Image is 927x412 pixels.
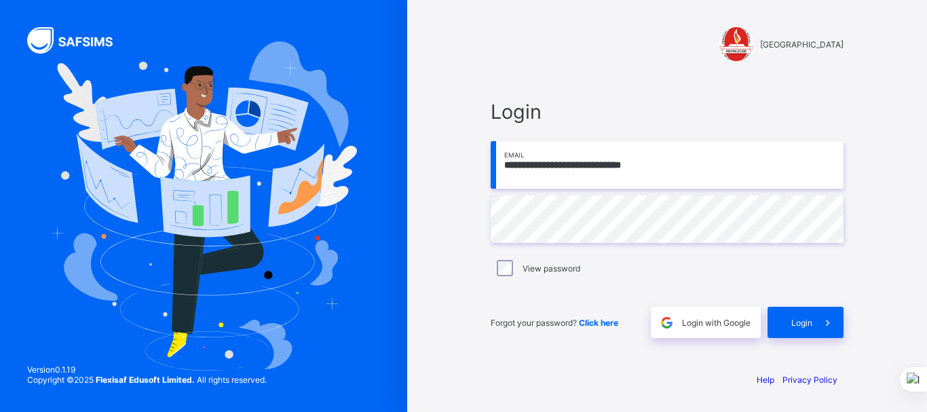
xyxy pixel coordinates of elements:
[659,315,675,331] img: google.396cfc9801f0270233282035f929180a.svg
[50,41,357,371] img: Hero Image
[682,318,751,328] span: Login with Google
[27,364,267,375] span: Version 0.1.19
[760,39,844,50] span: [GEOGRAPHIC_DATA]
[27,375,267,385] span: Copyright © 2025 All rights reserved.
[491,100,844,124] span: Login
[523,263,580,274] label: View password
[27,27,129,54] img: SAFSIMS Logo
[791,318,812,328] span: Login
[579,318,618,328] a: Click here
[96,375,195,385] strong: Flexisaf Edusoft Limited.
[782,375,837,385] a: Privacy Policy
[757,375,774,385] a: Help
[491,318,618,328] span: Forgot your password?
